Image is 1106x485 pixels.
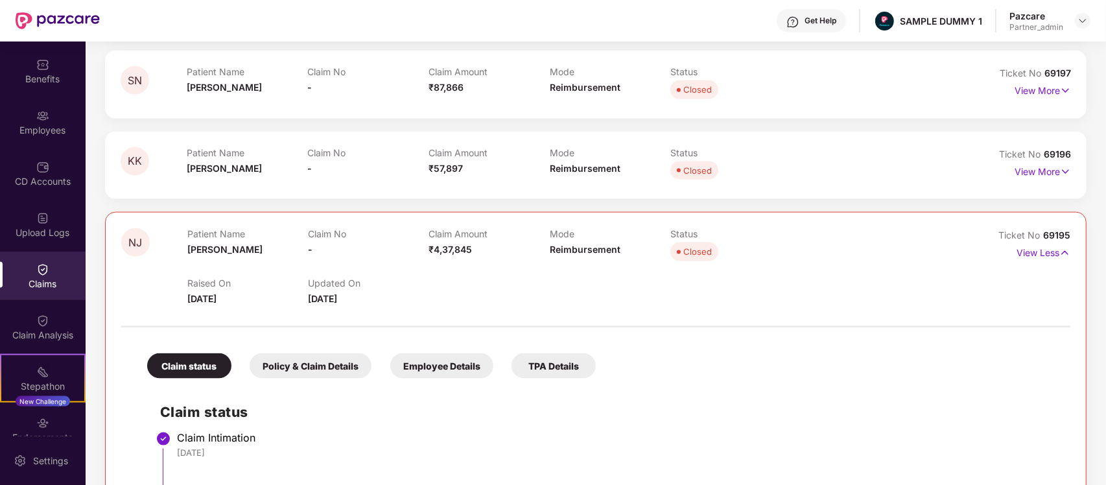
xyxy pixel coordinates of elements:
[805,16,836,26] div: Get Help
[1060,84,1071,98] img: svg+xml;base64,PHN2ZyB4bWxucz0iaHR0cDovL3d3dy53My5vcmcvMjAwMC9zdmciIHdpZHRoPSIxNyIgaGVpZ2h0PSIxNy...
[128,156,142,167] span: KK
[147,353,231,379] div: Claim status
[307,147,429,158] p: Claim No
[999,148,1044,160] span: Ticket No
[683,245,712,258] div: Closed
[429,147,550,158] p: Claim Amount
[307,82,312,93] span: -
[187,293,217,304] span: [DATE]
[308,228,429,239] p: Claim No
[900,15,982,27] div: SAMPLE DUMMY 1
[36,161,49,174] img: svg+xml;base64,PHN2ZyBpZD0iQ0RfQWNjb3VudHMiIGRhdGEtbmFtZT0iQ0QgQWNjb3VudHMiIHhtbG5zPSJodHRwOi8vd3...
[429,228,549,239] p: Claim Amount
[1017,242,1070,260] p: View Less
[36,58,49,71] img: svg+xml;base64,PHN2ZyBpZD0iQmVuZWZpdHMiIHhtbG5zPSJodHRwOi8vd3d3LnczLm9yZy8yMDAwL3N2ZyIgd2lkdGg9Ij...
[16,12,100,29] img: New Pazcare Logo
[1,380,84,393] div: Stepathon
[1060,165,1071,179] img: svg+xml;base64,PHN2ZyB4bWxucz0iaHR0cDovL3d3dy53My5vcmcvMjAwMC9zdmciIHdpZHRoPSIxNyIgaGVpZ2h0PSIxNy...
[14,455,27,467] img: svg+xml;base64,PHN2ZyBpZD0iU2V0dGluZy0yMHgyMCIgeG1sbnM9Imh0dHA6Ly93d3cudzMub3JnLzIwMDAvc3ZnIiB3aW...
[187,228,308,239] p: Patient Name
[998,230,1043,241] span: Ticket No
[36,417,49,430] img: svg+xml;base64,PHN2ZyBpZD0iRW5kb3JzZW1lbnRzIiB4bWxucz0iaHR0cDovL3d3dy53My5vcmcvMjAwMC9zdmciIHdpZH...
[187,147,308,158] p: Patient Name
[187,278,308,289] p: Raised On
[550,66,671,77] p: Mode
[429,244,472,255] span: ₹4,37,845
[187,163,262,174] span: [PERSON_NAME]
[429,66,550,77] p: Claim Amount
[550,244,620,255] span: Reimbursement
[670,147,792,158] p: Status
[512,353,596,379] div: TPA Details
[156,431,171,447] img: svg+xml;base64,PHN2ZyBpZD0iU3RlcC1Eb25lLTMyeDMyIiB4bWxucz0iaHR0cDovL3d3dy53My5vcmcvMjAwMC9zdmciIH...
[177,447,1057,458] div: [DATE]
[128,75,142,86] span: SN
[875,12,894,30] img: Pazcare_Alternative_logo-01-01.png
[429,82,464,93] span: ₹87,866
[550,163,620,174] span: Reimbursement
[36,110,49,123] img: svg+xml;base64,PHN2ZyBpZD0iRW1wbG95ZWVzIiB4bWxucz0iaHR0cDovL3d3dy53My5vcmcvMjAwMC9zdmciIHdpZHRoPS...
[187,66,308,77] p: Patient Name
[670,228,791,239] p: Status
[177,431,1057,444] div: Claim Intimation
[1015,161,1071,179] p: View More
[250,353,371,379] div: Policy & Claim Details
[187,244,263,255] span: [PERSON_NAME]
[308,278,429,289] p: Updated On
[129,237,143,248] span: NJ
[187,82,262,93] span: [PERSON_NAME]
[550,228,670,239] p: Mode
[1000,67,1044,78] span: Ticket No
[550,82,620,93] span: Reimbursement
[670,66,792,77] p: Status
[1015,80,1071,98] p: View More
[36,263,49,276] img: svg+xml;base64,PHN2ZyBpZD0iQ2xhaW0iIHhtbG5zPSJodHRwOi8vd3d3LnczLm9yZy8yMDAwL3N2ZyIgd2lkdGg9IjIwIi...
[1009,22,1063,32] div: Partner_admin
[308,293,337,304] span: [DATE]
[1044,148,1071,160] span: 69196
[786,16,799,29] img: svg+xml;base64,PHN2ZyBpZD0iSGVscC0zMngzMiIgeG1sbnM9Imh0dHA6Ly93d3cudzMub3JnLzIwMDAvc3ZnIiB3aWR0aD...
[390,353,493,379] div: Employee Details
[550,147,671,158] p: Mode
[36,366,49,379] img: svg+xml;base64,PHN2ZyB4bWxucz0iaHR0cDovL3d3dy53My5vcmcvMjAwMC9zdmciIHdpZHRoPSIyMSIgaGVpZ2h0PSIyMC...
[160,401,1057,423] h2: Claim status
[683,83,712,96] div: Closed
[1044,67,1071,78] span: 69197
[16,396,70,407] div: New Challenge
[308,244,312,255] span: -
[1009,10,1063,22] div: Pazcare
[307,66,429,77] p: Claim No
[1059,246,1070,260] img: svg+xml;base64,PHN2ZyB4bWxucz0iaHR0cDovL3d3dy53My5vcmcvMjAwMC9zdmciIHdpZHRoPSIxNyIgaGVpZ2h0PSIxNy...
[683,164,712,177] div: Closed
[1077,16,1088,26] img: svg+xml;base64,PHN2ZyBpZD0iRHJvcGRvd24tMzJ4MzIiIHhtbG5zPSJodHRwOi8vd3d3LnczLm9yZy8yMDAwL3N2ZyIgd2...
[36,212,49,225] img: svg+xml;base64,PHN2ZyBpZD0iVXBsb2FkX0xvZ3MiIGRhdGEtbmFtZT0iVXBsb2FkIExvZ3MiIHhtbG5zPSJodHRwOi8vd3...
[307,163,312,174] span: -
[429,163,463,174] span: ₹57,897
[1043,230,1070,241] span: 69195
[36,314,49,327] img: svg+xml;base64,PHN2ZyBpZD0iQ2xhaW0iIHhtbG5zPSJodHRwOi8vd3d3LnczLm9yZy8yMDAwL3N2ZyIgd2lkdGg9IjIwIi...
[29,455,72,467] div: Settings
